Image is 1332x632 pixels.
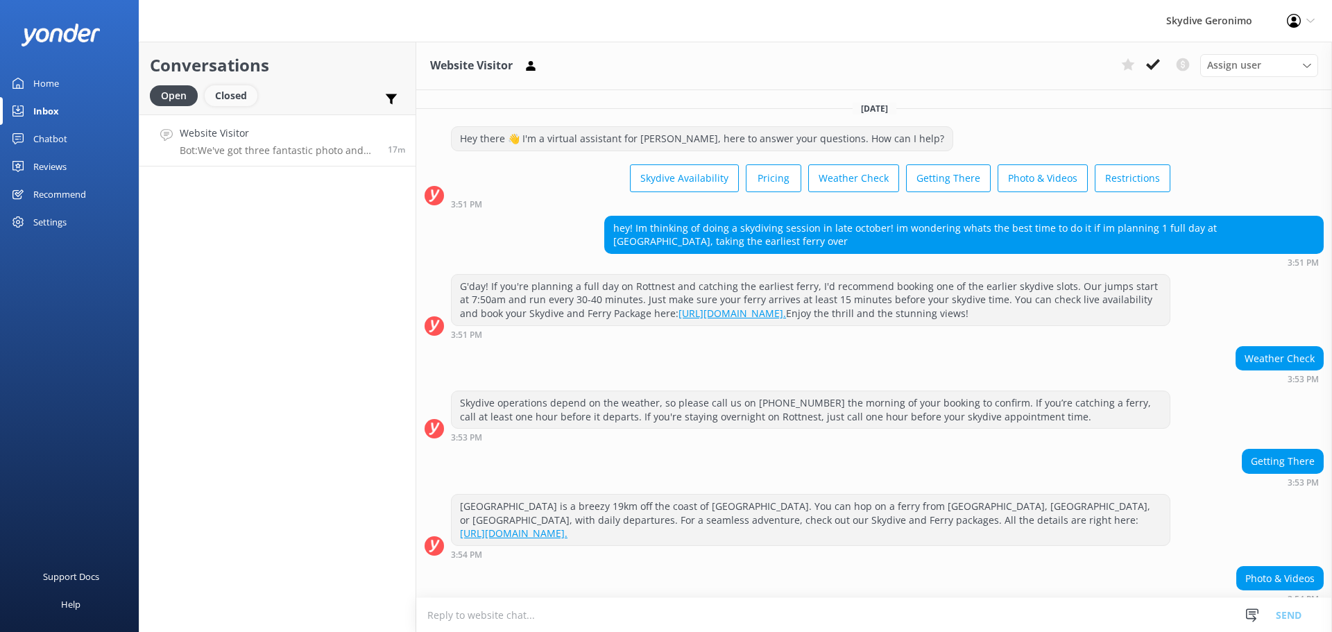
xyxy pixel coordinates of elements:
[853,103,896,114] span: [DATE]
[906,164,991,192] button: Getting There
[451,331,482,339] strong: 3:51 PM
[1237,567,1323,590] div: Photo & Videos
[605,216,1323,253] div: hey! Im thinking of doing a skydiving session in late october! im wondering whats the best time t...
[1207,58,1261,73] span: Assign user
[1236,347,1323,370] div: Weather Check
[150,87,205,103] a: Open
[33,69,59,97] div: Home
[1288,259,1319,267] strong: 3:51 PM
[451,432,1170,442] div: Oct 04 2025 03:53pm (UTC +08:00) Australia/Perth
[61,590,80,618] div: Help
[746,164,801,192] button: Pricing
[205,85,257,106] div: Closed
[1243,450,1323,473] div: Getting There
[451,199,1170,209] div: Oct 04 2025 03:51pm (UTC +08:00) Australia/Perth
[451,549,1170,559] div: Oct 04 2025 03:54pm (UTC +08:00) Australia/Perth
[451,200,482,209] strong: 3:51 PM
[1288,595,1319,604] strong: 3:54 PM
[33,180,86,208] div: Recommend
[452,391,1170,428] div: Skydive operations depend on the weather, so please call us on [PHONE_NUMBER] the morning of your...
[139,114,416,166] a: Website VisitorBot:We've got three fantastic photo and video packages to capture your skydive adv...
[451,434,482,442] strong: 3:53 PM
[205,87,264,103] a: Closed
[150,85,198,106] div: Open
[43,563,99,590] div: Support Docs
[1288,479,1319,487] strong: 3:53 PM
[630,164,739,192] button: Skydive Availability
[1288,375,1319,384] strong: 3:53 PM
[452,275,1170,325] div: G'day! If you're planning a full day on Rottnest and catching the earliest ferry, I'd recommend b...
[451,551,482,559] strong: 3:54 PM
[430,57,513,75] h3: Website Visitor
[1236,374,1324,384] div: Oct 04 2025 03:53pm (UTC +08:00) Australia/Perth
[21,24,101,46] img: yonder-white-logo.png
[452,495,1170,545] div: [GEOGRAPHIC_DATA] is a breezy 19km off the coast of [GEOGRAPHIC_DATA]. You can hop on a ferry fro...
[180,126,377,141] h4: Website Visitor
[388,144,405,155] span: Oct 04 2025 03:54pm (UTC +08:00) Australia/Perth
[150,52,405,78] h2: Conversations
[678,307,786,320] a: [URL][DOMAIN_NAME].
[1095,164,1170,192] button: Restrictions
[460,527,567,540] a: [URL][DOMAIN_NAME].
[33,125,67,153] div: Chatbot
[1236,594,1324,604] div: Oct 04 2025 03:54pm (UTC +08:00) Australia/Perth
[1242,477,1324,487] div: Oct 04 2025 03:53pm (UTC +08:00) Australia/Perth
[33,208,67,236] div: Settings
[33,153,67,180] div: Reviews
[180,144,377,157] p: Bot: We've got three fantastic photo and video packages to capture your skydive adventure: - **Ha...
[808,164,899,192] button: Weather Check
[1200,54,1318,76] div: Assign User
[998,164,1088,192] button: Photo & Videos
[452,127,953,151] div: Hey there 👋 I'm a virtual assistant for [PERSON_NAME], here to answer your questions. How can I h...
[604,257,1324,267] div: Oct 04 2025 03:51pm (UTC +08:00) Australia/Perth
[33,97,59,125] div: Inbox
[451,330,1170,339] div: Oct 04 2025 03:51pm (UTC +08:00) Australia/Perth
